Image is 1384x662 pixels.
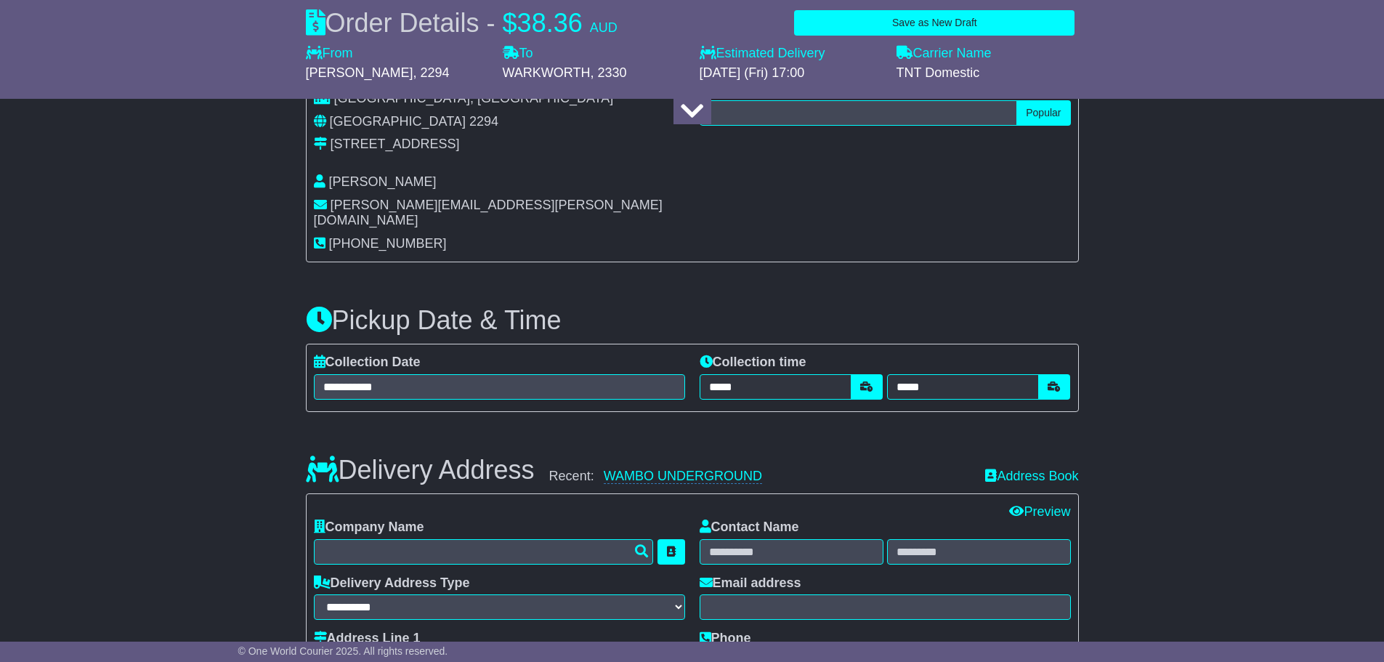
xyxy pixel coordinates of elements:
h3: Pickup Date & Time [306,306,1079,335]
label: Collection time [700,355,806,371]
label: Carrier Name [897,46,992,62]
span: 38.36 [517,8,583,38]
span: 2294 [469,114,498,129]
button: Save as New Draft [794,10,1075,36]
span: , 2294 [413,65,450,80]
label: Email address [700,576,801,592]
span: [PERSON_NAME][EMAIL_ADDRESS][PERSON_NAME][DOMAIN_NAME] [314,198,663,228]
label: Delivery Address Type [314,576,470,592]
a: WAMBO UNDERGROUND [604,469,762,484]
a: Preview [1009,504,1070,519]
div: [DATE] (Fri) 17:00 [700,65,882,81]
label: From [306,46,353,62]
div: Order Details - [306,7,618,39]
span: $ [503,8,517,38]
label: Estimated Delivery [700,46,882,62]
a: Address Book [985,469,1078,483]
span: WARKWORTH [503,65,591,80]
span: [PERSON_NAME] [329,174,437,189]
span: [GEOGRAPHIC_DATA] [330,114,466,129]
span: [PERSON_NAME] [306,65,413,80]
label: Company Name [314,520,424,536]
span: [PHONE_NUMBER] [329,236,447,251]
div: [STREET_ADDRESS] [331,137,460,153]
span: AUD [590,20,618,35]
label: Collection Date [314,355,421,371]
span: , 2330 [591,65,627,80]
div: TNT Domestic [897,65,1079,81]
div: Recent: [549,469,971,485]
label: Phone [700,631,751,647]
h3: Delivery Address [306,456,535,485]
label: To [503,46,533,62]
label: Contact Name [700,520,799,536]
label: Address Line 1 [314,631,421,647]
span: © One World Courier 2025. All rights reserved. [238,645,448,657]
